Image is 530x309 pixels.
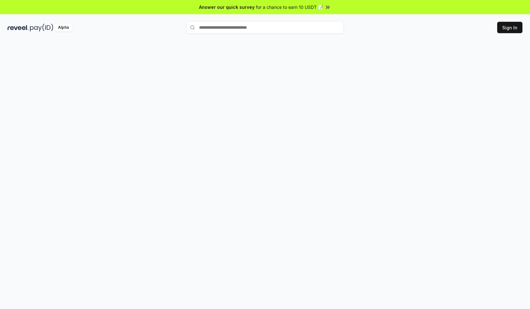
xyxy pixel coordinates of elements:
[199,4,255,10] span: Answer our quick survey
[55,24,72,32] div: Alpha
[256,4,323,10] span: for a chance to earn 10 USDT 📝
[8,24,29,32] img: reveel_dark
[30,24,53,32] img: pay_id
[497,22,522,33] button: Sign In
